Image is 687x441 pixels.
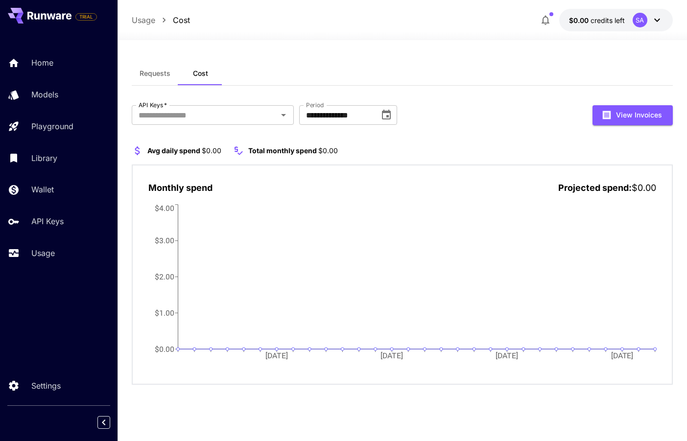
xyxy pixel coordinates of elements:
[139,101,167,109] label: API Keys
[31,380,61,392] p: Settings
[31,215,64,227] p: API Keys
[31,89,58,100] p: Models
[496,351,519,360] tspan: [DATE]
[306,101,324,109] label: Period
[193,69,208,78] span: Cost
[155,308,174,318] tspan: $1.00
[75,11,97,23] span: Add your payment card to enable full platform functionality.
[592,105,673,125] button: View Invoices
[381,351,403,360] tspan: [DATE]
[558,183,632,193] span: Projected spend:
[155,236,174,245] tspan: $3.00
[248,146,317,155] span: Total monthly spend
[31,247,55,259] p: Usage
[147,146,200,155] span: Avg daily spend
[632,183,656,193] span: $0.00
[612,351,634,360] tspan: [DATE]
[559,9,673,31] button: $0.00SA
[105,414,118,431] div: Collapse sidebar
[318,146,338,155] span: $0.00
[569,15,625,25] div: $0.00
[132,14,155,26] a: Usage
[155,203,174,212] tspan: $4.00
[592,110,673,119] a: View Invoices
[31,120,73,132] p: Playground
[31,57,53,69] p: Home
[31,184,54,195] p: Wallet
[277,108,290,122] button: Open
[31,152,57,164] p: Library
[148,181,213,194] p: Monthly spend
[97,416,110,429] button: Collapse sidebar
[569,16,591,24] span: $0.00
[591,16,625,24] span: credits left
[266,351,288,360] tspan: [DATE]
[76,13,96,21] span: TRIAL
[140,69,170,78] span: Requests
[202,146,221,155] span: $0.00
[132,14,190,26] nav: breadcrumb
[155,345,174,354] tspan: $0.00
[633,13,647,27] div: SA
[155,272,174,281] tspan: $2.00
[377,105,396,125] button: Choose date, selected date is Sep 1, 2025
[173,14,190,26] a: Cost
